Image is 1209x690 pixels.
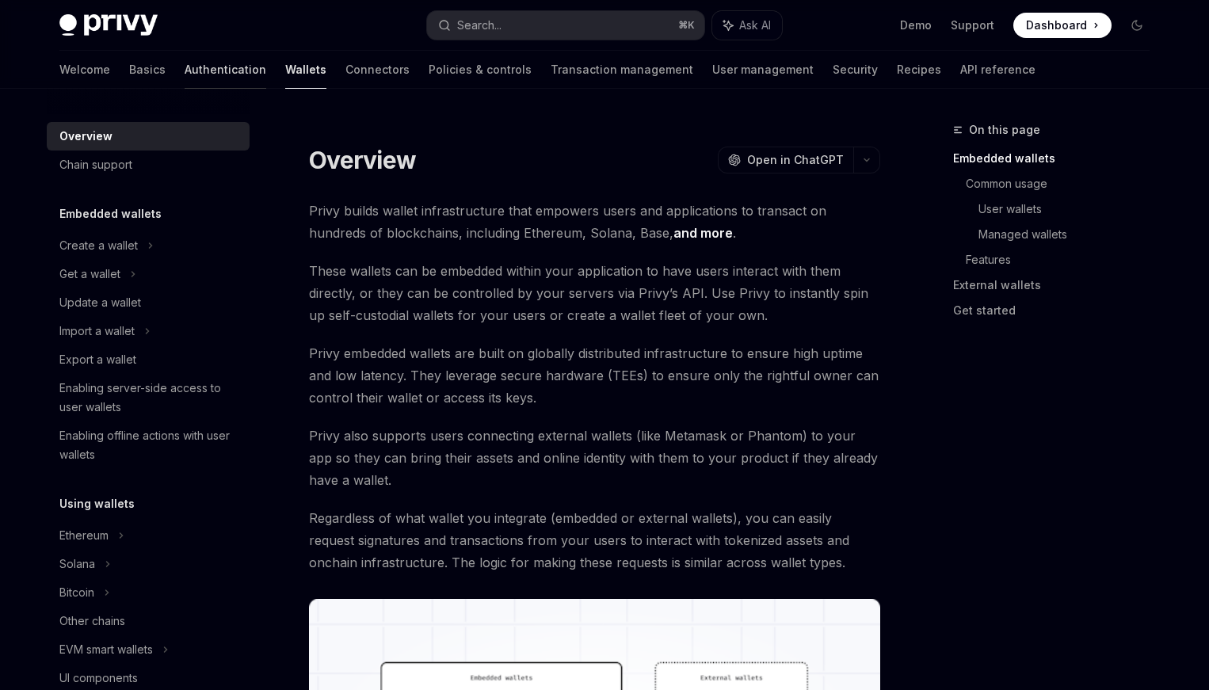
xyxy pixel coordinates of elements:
[897,51,941,89] a: Recipes
[1013,13,1112,38] a: Dashboard
[129,51,166,89] a: Basics
[47,288,250,317] a: Update a wallet
[951,17,994,33] a: Support
[309,146,416,174] h1: Overview
[960,51,1035,89] a: API reference
[59,583,94,602] div: Bitcoin
[59,204,162,223] h5: Embedded wallets
[953,298,1162,323] a: Get started
[59,155,132,174] div: Chain support
[978,222,1162,247] a: Managed wallets
[47,607,250,635] a: Other chains
[966,171,1162,196] a: Common usage
[59,51,110,89] a: Welcome
[718,147,853,173] button: Open in ChatGPT
[59,379,240,417] div: Enabling server-side access to user wallets
[47,374,250,421] a: Enabling server-side access to user wallets
[1124,13,1150,38] button: Toggle dark mode
[739,17,771,33] span: Ask AI
[673,225,733,242] a: and more
[429,51,532,89] a: Policies & controls
[900,17,932,33] a: Demo
[59,322,135,341] div: Import a wallet
[953,146,1162,171] a: Embedded wallets
[309,260,880,326] span: These wallets can be embedded within your application to have users interact with them directly, ...
[59,526,109,545] div: Ethereum
[285,51,326,89] a: Wallets
[59,555,95,574] div: Solana
[59,669,138,688] div: UI components
[59,265,120,284] div: Get a wallet
[59,494,135,513] h5: Using wallets
[59,640,153,659] div: EVM smart wallets
[427,11,704,40] button: Search...⌘K
[1026,17,1087,33] span: Dashboard
[59,14,158,36] img: dark logo
[309,200,880,244] span: Privy builds wallet infrastructure that empowers users and applications to transact on hundreds o...
[59,426,240,464] div: Enabling offline actions with user wallets
[47,122,250,151] a: Overview
[309,507,880,574] span: Regardless of what wallet you integrate (embedded or external wallets), you can easily request si...
[712,51,814,89] a: User management
[47,421,250,469] a: Enabling offline actions with user wallets
[966,247,1162,273] a: Features
[59,236,138,255] div: Create a wallet
[47,345,250,374] a: Export a wallet
[309,342,880,409] span: Privy embedded wallets are built on globally distributed infrastructure to ensure high uptime and...
[978,196,1162,222] a: User wallets
[345,51,410,89] a: Connectors
[59,127,113,146] div: Overview
[833,51,878,89] a: Security
[59,293,141,312] div: Update a wallet
[457,16,502,35] div: Search...
[47,151,250,179] a: Chain support
[678,19,695,32] span: ⌘ K
[309,425,880,491] span: Privy also supports users connecting external wallets (like Metamask or Phantom) to your app so t...
[59,350,136,369] div: Export a wallet
[185,51,266,89] a: Authentication
[969,120,1040,139] span: On this page
[747,152,844,168] span: Open in ChatGPT
[551,51,693,89] a: Transaction management
[59,612,125,631] div: Other chains
[953,273,1162,298] a: External wallets
[712,11,782,40] button: Ask AI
